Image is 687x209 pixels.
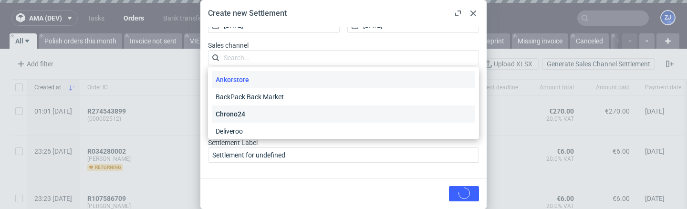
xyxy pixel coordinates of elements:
div: BackPack Back Market [212,88,475,105]
div: Ankorstore [212,71,475,88]
input: Settlement Label [208,147,479,163]
div: Deliveroo [212,123,475,140]
label: Sales channel [208,41,479,65]
div: Chrono24 [212,105,475,123]
label: Settlement Label [208,138,479,163]
div: Create new Settlement [208,8,287,19]
input: Sales channel [208,50,479,65]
